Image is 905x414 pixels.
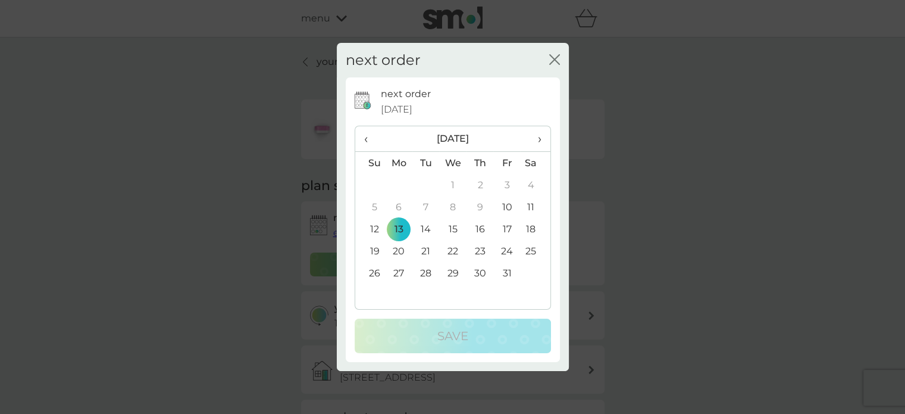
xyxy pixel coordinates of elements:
td: 2 [466,174,493,196]
td: 17 [493,218,520,240]
td: 11 [520,196,550,218]
th: Fr [493,152,520,175]
td: 9 [466,196,493,218]
p: Save [437,326,468,345]
td: 19 [355,240,386,262]
button: close [549,54,560,67]
td: 24 [493,240,520,262]
td: 5 [355,196,386,218]
td: 10 [493,196,520,218]
span: › [529,126,541,151]
th: Sa [520,152,550,175]
td: 26 [355,262,386,284]
td: 27 [386,262,413,284]
td: 13 [386,218,413,240]
td: 12 [355,218,386,240]
td: 22 [439,240,466,262]
h2: next order [346,52,421,69]
td: 23 [466,240,493,262]
td: 16 [466,218,493,240]
td: 31 [493,262,520,284]
th: [DATE] [386,126,521,152]
th: Mo [386,152,413,175]
td: 29 [439,262,466,284]
td: 20 [386,240,413,262]
button: Save [355,319,551,353]
td: 15 [439,218,466,240]
td: 30 [466,262,493,284]
td: 3 [493,174,520,196]
td: 1 [439,174,466,196]
td: 21 [412,240,439,262]
td: 25 [520,240,550,262]
td: 18 [520,218,550,240]
th: Su [355,152,386,175]
td: 7 [412,196,439,218]
span: ‹ [364,126,377,151]
td: 28 [412,262,439,284]
td: 4 [520,174,550,196]
th: We [439,152,466,175]
th: Th [466,152,493,175]
td: 6 [386,196,413,218]
td: 8 [439,196,466,218]
p: next order [381,86,431,102]
th: Tu [412,152,439,175]
td: 14 [412,218,439,240]
span: [DATE] [381,102,412,117]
